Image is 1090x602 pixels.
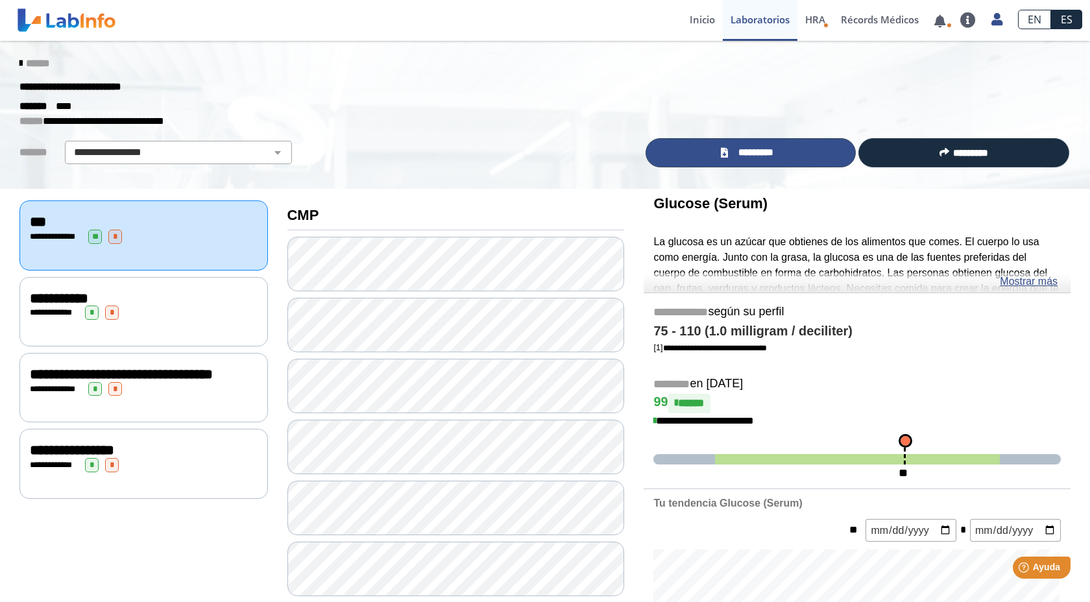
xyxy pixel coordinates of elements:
[653,234,1061,328] p: La glucosa es un azúcar que obtienes de los alimentos que comes. El cuerpo lo usa como energía. J...
[1051,10,1082,29] a: ES
[653,324,1061,339] h4: 75 - 110 (1.0 milligram / deciliter)
[653,305,1061,320] h5: según su perfil
[866,519,956,542] input: mm/dd/yyyy
[653,343,766,352] a: [1]
[653,195,768,211] b: Glucose (Serum)
[653,394,1061,413] h4: 99
[1018,10,1051,29] a: EN
[805,13,825,26] span: HRA
[653,377,1061,392] h5: en [DATE]
[970,519,1061,542] input: mm/dd/yyyy
[653,498,802,509] b: Tu tendencia Glucose (Serum)
[287,207,319,223] b: CMP
[1000,274,1058,289] a: Mostrar más
[975,551,1076,588] iframe: Help widget launcher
